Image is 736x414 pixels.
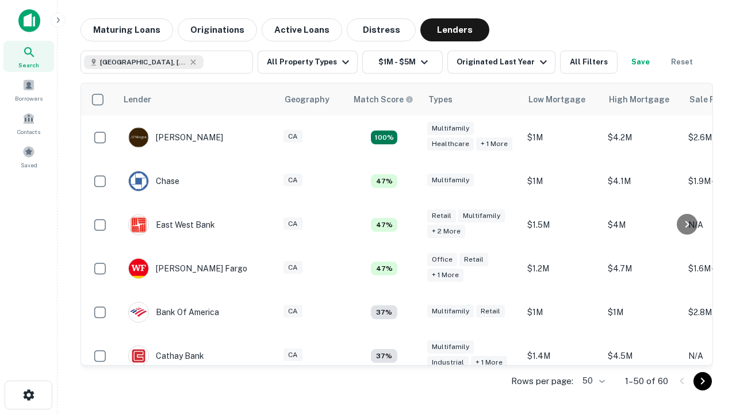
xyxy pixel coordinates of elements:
[602,334,683,378] td: $4.5M
[347,18,416,41] button: Distress
[427,269,463,282] div: + 1 more
[278,83,347,116] th: Geography
[427,253,457,266] div: Office
[457,55,550,69] div: Originated Last Year
[511,374,573,388] p: Rows per page:
[560,51,618,74] button: All Filters
[371,131,397,144] div: Matching Properties: 19, hasApolloMatch: undefined
[428,93,453,106] div: Types
[347,83,421,116] th: Capitalize uses an advanced AI algorithm to match your search with the best lender. The match sco...
[602,159,683,203] td: $4.1M
[664,51,700,74] button: Reset
[21,160,37,170] span: Saved
[427,305,474,318] div: Multifamily
[129,346,148,366] img: picture
[522,290,602,334] td: $1M
[15,94,43,103] span: Borrowers
[459,253,488,266] div: Retail
[421,83,522,116] th: Types
[80,18,173,41] button: Maturing Loans
[283,174,302,187] div: CA
[522,159,602,203] td: $1M
[371,349,397,363] div: Matching Properties: 4, hasApolloMatch: undefined
[362,51,443,74] button: $1M - $5M
[283,217,302,231] div: CA
[427,340,474,354] div: Multifamily
[128,127,223,148] div: [PERSON_NAME]
[124,93,151,106] div: Lender
[427,122,474,135] div: Multifamily
[522,203,602,247] td: $1.5M
[602,203,683,247] td: $4M
[283,348,302,362] div: CA
[427,356,469,369] div: Industrial
[18,60,39,70] span: Search
[522,83,602,116] th: Low Mortgage
[283,130,302,143] div: CA
[17,127,40,136] span: Contacts
[18,9,40,32] img: capitalize-icon.png
[128,258,247,279] div: [PERSON_NAME] Fargo
[3,74,54,105] a: Borrowers
[420,18,489,41] button: Lenders
[129,259,148,278] img: picture
[447,51,555,74] button: Originated Last Year
[3,108,54,139] a: Contacts
[602,290,683,334] td: $1M
[522,334,602,378] td: $1.4M
[602,116,683,159] td: $4.2M
[427,137,474,151] div: Healthcare
[262,18,342,41] button: Active Loans
[427,174,474,187] div: Multifamily
[117,83,278,116] th: Lender
[476,137,512,151] div: + 1 more
[129,302,148,322] img: picture
[354,93,411,106] h6: Match Score
[522,116,602,159] td: $1M
[128,171,179,191] div: Chase
[476,305,505,318] div: Retail
[3,141,54,172] a: Saved
[609,93,669,106] div: High Mortgage
[128,214,215,235] div: East West Bank
[371,305,397,319] div: Matching Properties: 4, hasApolloMatch: undefined
[129,171,148,191] img: picture
[178,18,257,41] button: Originations
[693,372,712,390] button: Go to next page
[129,128,148,147] img: picture
[602,247,683,290] td: $4.7M
[258,51,358,74] button: All Property Types
[678,285,736,340] iframe: Chat Widget
[522,247,602,290] td: $1.2M
[458,209,505,223] div: Multifamily
[427,209,456,223] div: Retail
[285,93,329,106] div: Geography
[427,225,465,238] div: + 2 more
[283,261,302,274] div: CA
[371,218,397,232] div: Matching Properties: 5, hasApolloMatch: undefined
[471,356,507,369] div: + 1 more
[128,302,219,323] div: Bank Of America
[354,93,413,106] div: Capitalize uses an advanced AI algorithm to match your search with the best lender. The match sco...
[622,51,659,74] button: Save your search to get updates of matches that match your search criteria.
[371,174,397,188] div: Matching Properties: 5, hasApolloMatch: undefined
[129,215,148,235] img: picture
[100,57,186,67] span: [GEOGRAPHIC_DATA], [GEOGRAPHIC_DATA], [GEOGRAPHIC_DATA]
[371,262,397,275] div: Matching Properties: 5, hasApolloMatch: undefined
[625,374,668,388] p: 1–50 of 60
[128,346,204,366] div: Cathay Bank
[602,83,683,116] th: High Mortgage
[578,373,607,389] div: 50
[528,93,585,106] div: Low Mortgage
[3,41,54,72] a: Search
[283,305,302,318] div: CA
